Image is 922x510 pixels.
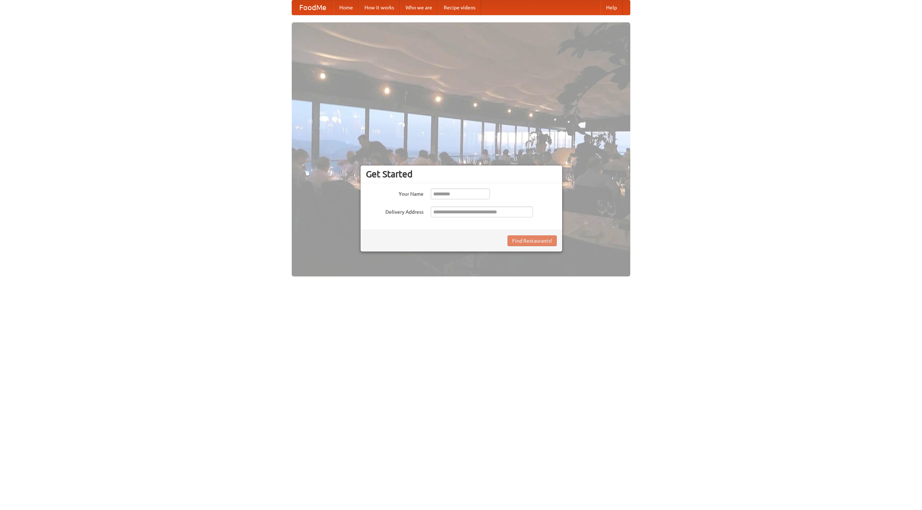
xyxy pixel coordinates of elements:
h3: Get Started [366,169,557,179]
button: Find Restaurants! [507,235,557,246]
a: Who we are [400,0,438,15]
label: Your Name [366,189,424,198]
a: How it works [359,0,400,15]
a: FoodMe [292,0,334,15]
label: Delivery Address [366,207,424,216]
a: Recipe videos [438,0,481,15]
a: Help [600,0,623,15]
a: Home [334,0,359,15]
